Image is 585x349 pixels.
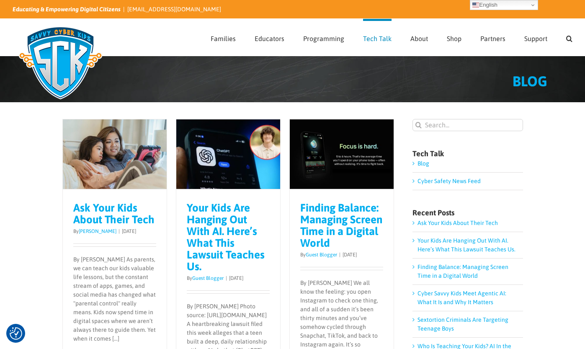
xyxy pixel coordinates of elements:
a: Educators [255,19,284,56]
a: Finding Balance: Managing Screen Time in a Digital World [417,264,508,279]
img: Savvy Cyber Kids Logo [13,21,108,105]
a: Families [211,19,236,56]
span: Tech Talk [363,35,392,42]
a: Ask Your Kids About Their Tech [73,202,155,226]
span: | [224,275,229,281]
a: Ask Your Kids About Their Tech [417,220,498,226]
span: About [410,35,428,42]
span: Programming [303,35,344,42]
span: | [337,252,343,258]
span: Families [211,35,236,42]
span: Support [524,35,547,42]
input: Search [412,119,425,131]
h4: Recent Posts [412,209,523,217]
a: Tech Talk [363,19,392,56]
h4: Tech Talk [412,150,523,158]
a: Programming [303,19,344,56]
span: Shop [447,35,461,42]
a: Guest Blogger [192,275,224,281]
a: Sextortion Criminals Are Targeting Teenage Boys [417,316,508,332]
input: Search... [412,119,523,131]
span: Partners [480,35,505,42]
a: Finding Balance: Managing Screen Time in a Digital World [300,202,382,249]
p: By [300,251,384,259]
span: [DATE] [343,252,357,258]
a: Your Kids Are Hanging Out With AI. Here’s What This Lawsuit Teaches Us. [187,202,265,273]
a: Partners [480,19,505,56]
a: About [410,19,428,56]
a: Guest Blogger [306,252,337,258]
i: Educating & Empowering Digital Citizens [13,6,121,13]
nav: Main Menu [211,19,572,56]
a: Blog [417,160,429,167]
a: Cyber Safety News Feed [417,178,481,184]
a: Shop [447,19,461,56]
img: Revisit consent button [10,327,22,340]
p: By [PERSON_NAME] As parents, we can teach our kids valuable life lessons, but the constant stream... [73,255,157,343]
a: Your Kids Are Hanging Out With AI. Here’s What This Lawsuit Teaches Us. [417,237,515,253]
img: en [472,2,479,8]
p: By [187,274,270,282]
a: [EMAIL_ADDRESS][DOMAIN_NAME] [127,6,221,13]
span: Educators [255,35,284,42]
p: By [73,227,157,235]
a: Support [524,19,547,56]
span: [DATE] [229,275,243,281]
span: [DATE] [122,228,136,234]
a: Search [566,19,572,56]
a: Cyber Savvy Kids Meet Agentic AI: What It Is and Why It Matters [417,290,506,305]
a: [PERSON_NAME] [79,228,116,234]
button: Consent Preferences [10,327,22,340]
span: BLOG [513,73,547,89]
span: | [116,228,122,234]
